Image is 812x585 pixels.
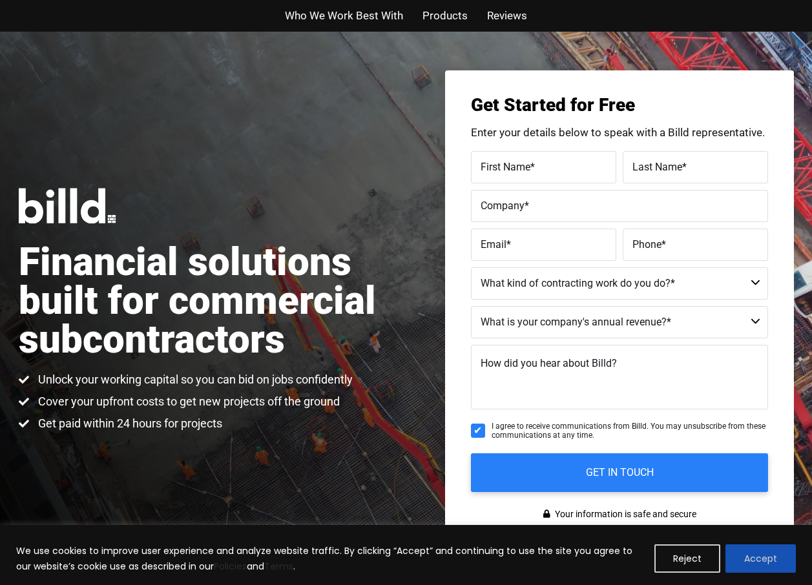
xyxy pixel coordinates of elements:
[725,544,796,573] button: Accept
[264,560,293,573] a: Terms
[481,160,530,172] span: First Name
[471,424,485,438] input: I agree to receive communications from Billd. You may unsubscribe from these communications at an...
[632,160,682,172] span: Last Name
[471,96,768,114] h3: Get Started for Free
[552,505,696,524] span: Your information is safe and secure
[471,453,768,492] input: GET IN TOUCH
[214,560,247,573] a: Policies
[35,394,340,409] span: Cover your upfront costs to get new projects off the ground
[16,543,645,574] p: We use cookies to improve user experience and analyze website traffic. By clicking “Accept” and c...
[481,199,525,211] span: Company
[492,422,768,440] span: I agree to receive communications from Billd. You may unsubscribe from these communications at an...
[35,372,353,387] span: Unlock your working capital so you can bid on jobs confidently
[19,243,406,359] h1: Financial solutions built for commercial subcontractors
[487,6,527,25] a: Reviews
[654,544,720,573] button: Reject
[471,127,768,138] p: Enter your details below to speak with a Billd representative.
[481,238,506,250] span: Email
[632,238,661,250] span: Phone
[422,6,468,25] a: Products
[35,416,222,431] span: Get paid within 24 hours for projects
[481,357,617,369] span: How did you hear about Billd?
[285,6,403,25] a: Who We Work Best With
